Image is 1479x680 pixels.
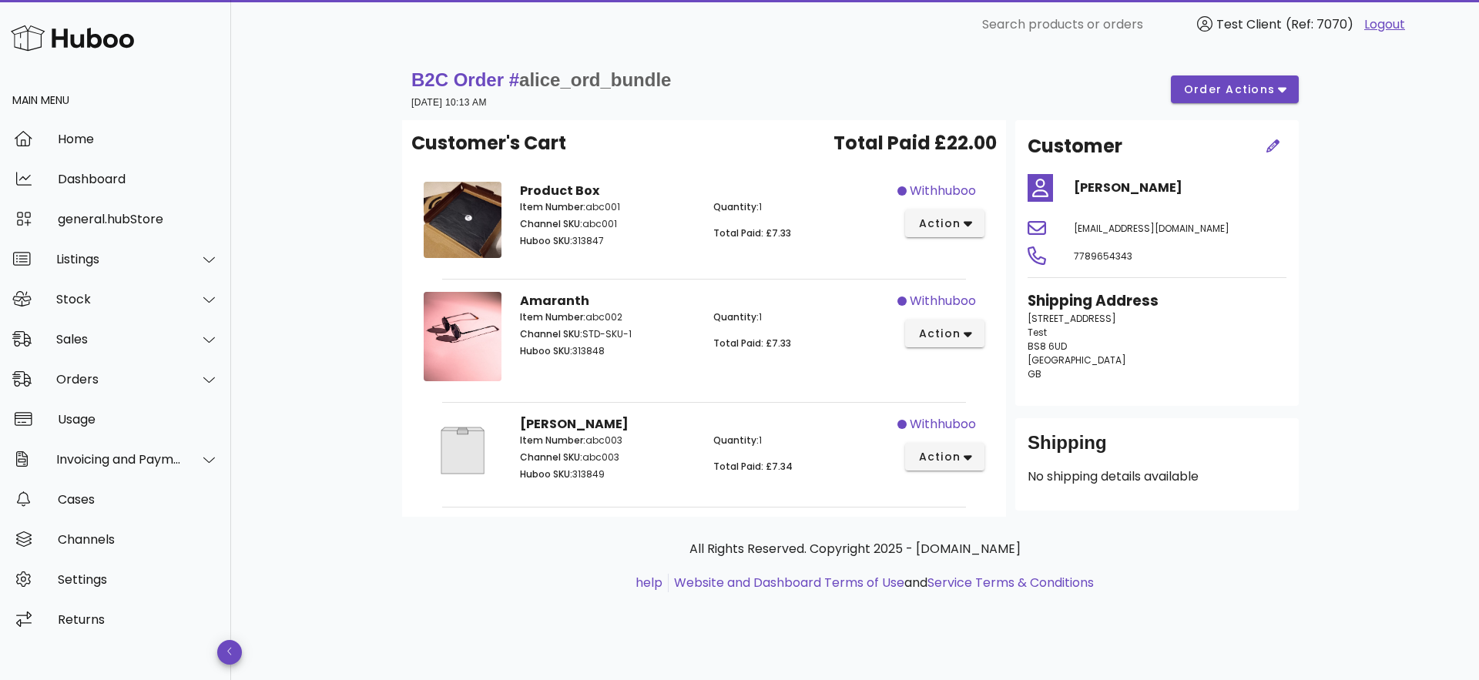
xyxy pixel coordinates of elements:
[520,234,695,248] p: 313847
[713,310,888,324] p: 1
[58,132,219,146] div: Home
[713,434,759,447] span: Quantity:
[520,434,585,447] span: Item Number:
[56,292,182,307] div: Stock
[1028,312,1116,325] span: [STREET_ADDRESS]
[674,574,904,591] a: Website and Dashboard Terms of Use
[520,415,629,433] strong: [PERSON_NAME]
[424,415,501,486] img: Product Image
[1028,353,1126,367] span: [GEOGRAPHIC_DATA]
[520,217,582,230] span: Channel SKU:
[1028,290,1286,312] h3: Shipping Address
[424,292,501,381] img: Product Image
[1028,132,1122,160] h2: Customer
[713,200,759,213] span: Quantity:
[1028,326,1047,339] span: Test
[58,612,219,627] div: Returns
[636,574,662,591] a: help
[1074,222,1229,235] span: [EMAIL_ADDRESS][DOMAIN_NAME]
[917,449,961,465] span: action
[520,467,572,481] span: Huboo SKU:
[58,492,219,507] div: Cases
[917,326,961,342] span: action
[910,415,976,434] span: withhuboo
[411,69,671,90] strong: B2C Order #
[910,182,976,200] span: withhuboo
[833,129,997,157] span: Total Paid £22.00
[1183,82,1276,98] span: order actions
[713,337,791,350] span: Total Paid: £7.33
[520,310,585,323] span: Item Number:
[56,252,182,266] div: Listings
[520,344,695,358] p: 313848
[1028,367,1041,380] span: GB
[669,574,1094,592] li: and
[520,200,585,213] span: Item Number:
[424,182,501,258] img: Product Image
[56,452,182,467] div: Invoicing and Payments
[56,332,182,347] div: Sales
[411,129,566,157] span: Customer's Cart
[58,412,219,427] div: Usage
[11,22,134,55] img: Huboo Logo
[1074,250,1132,263] span: 7789654343
[910,292,976,310] span: withhuboo
[520,200,695,214] p: abc001
[917,216,961,232] span: action
[713,434,888,447] p: 1
[905,209,984,237] button: action
[58,212,219,226] div: general.hubStore
[1364,15,1405,34] a: Logout
[1028,340,1067,353] span: BS8 6UD
[520,451,582,464] span: Channel SKU:
[713,310,759,323] span: Quantity:
[905,443,984,471] button: action
[1028,467,1286,486] p: No shipping details available
[927,574,1094,591] a: Service Terms & Conditions
[520,467,695,481] p: 313849
[1028,430,1286,467] div: Shipping
[520,451,695,464] p: abc003
[56,372,182,387] div: Orders
[520,310,695,324] p: abc002
[414,540,1296,558] p: All Rights Reserved. Copyright 2025 - [DOMAIN_NAME]
[520,344,572,357] span: Huboo SKU:
[520,327,582,340] span: Channel SKU:
[713,200,888,214] p: 1
[713,226,791,240] span: Total Paid: £7.33
[713,460,793,473] span: Total Paid: £7.34
[520,327,695,341] p: STD-SKU-1
[1216,15,1282,33] span: Test Client
[520,292,589,310] strong: Amaranth
[58,532,219,547] div: Channels
[520,217,695,231] p: abc001
[1074,179,1286,197] h4: [PERSON_NAME]
[905,320,984,347] button: action
[520,182,599,199] strong: Product Box
[1286,15,1353,33] span: (Ref: 7070)
[520,234,572,247] span: Huboo SKU:
[58,172,219,186] div: Dashboard
[1171,75,1299,103] button: order actions
[520,434,695,447] p: abc003
[58,572,219,587] div: Settings
[519,69,671,90] span: alice_ord_bundle
[411,97,487,108] small: [DATE] 10:13 AM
